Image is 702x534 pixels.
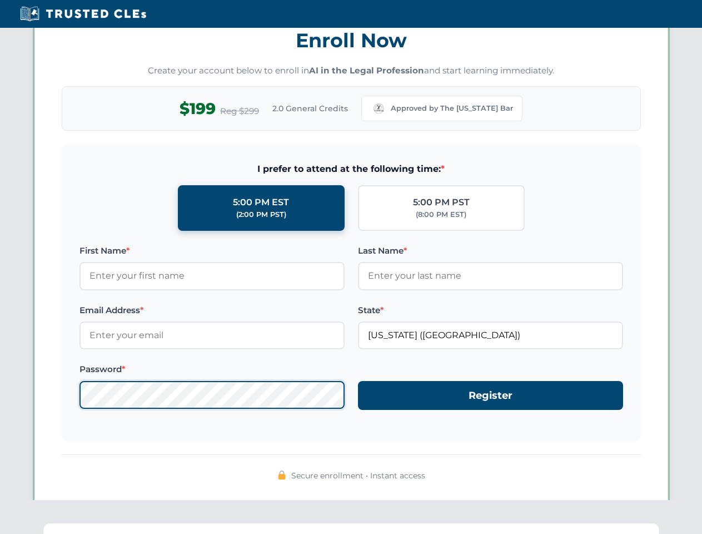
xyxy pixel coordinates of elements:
input: Missouri (MO) [358,322,623,349]
div: (2:00 PM PST) [236,209,286,220]
span: Secure enrollment • Instant access [291,469,425,482]
div: 5:00 PM EST [233,195,289,210]
span: I prefer to attend at the following time: [79,162,623,176]
input: Enter your first name [79,262,345,290]
p: Create your account below to enroll in and start learning immediately. [62,65,641,77]
span: Reg $299 [220,105,259,118]
label: Last Name [358,244,623,258]
span: 2.0 General Credits [272,102,348,115]
label: Email Address [79,304,345,317]
img: 🔒 [277,471,286,479]
label: State [358,304,623,317]
span: Approved by The [US_STATE] Bar [391,103,513,114]
button: Register [358,381,623,411]
label: First Name [79,244,345,258]
input: Enter your email [79,322,345,349]
label: Password [79,363,345,376]
img: Trusted CLEs [17,6,150,22]
div: (8:00 PM EST) [416,209,466,220]
strong: AI in the Legal Profession [309,65,424,76]
div: 5:00 PM PST [413,195,470,210]
img: Missouri Bar [371,101,386,116]
h3: Enroll Now [62,23,641,58]
input: Enter your last name [358,262,623,290]
span: $199 [180,96,216,121]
